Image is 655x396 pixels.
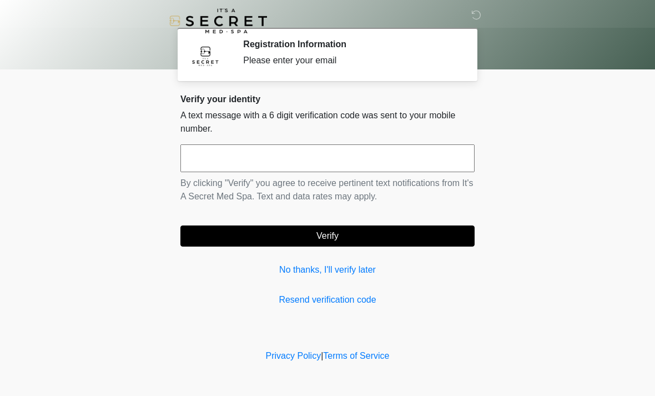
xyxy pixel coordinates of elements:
[243,54,458,67] div: Please enter your email
[180,109,475,136] p: A text message with a 6 digit verification code was sent to your mobile number.
[180,263,475,277] a: No thanks, I'll verify later
[323,351,389,360] a: Terms of Service
[321,351,323,360] a: |
[180,177,475,203] p: By clicking "Verify" you agree to receive pertinent text notifications from It's A Secret Med Spa...
[243,39,458,49] h2: Registration Information
[189,39,222,72] img: Agent Avatar
[180,293,475,307] a: Resend verification code
[180,225,475,247] button: Verify
[180,94,475,104] h2: Verify your identity
[266,351,321,360] a: Privacy Policy
[169,8,267,33] img: It's A Secret Med Spa Logo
